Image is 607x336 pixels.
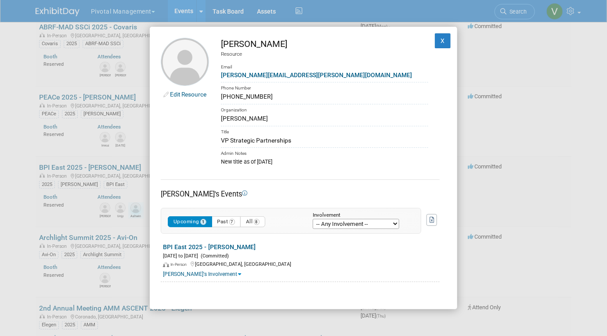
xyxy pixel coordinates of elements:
div: Title [221,126,428,136]
div: Resource [221,50,428,58]
div: Organization [221,104,428,114]
div: New title as of [DATE] [221,157,428,166]
span: (Committed) [198,253,229,259]
div: [PERSON_NAME] [221,114,428,123]
div: VP Strategic Partnerships [221,136,428,145]
div: Email [221,58,428,71]
div: [GEOGRAPHIC_DATA], [GEOGRAPHIC_DATA] [163,260,440,268]
span: 8 [254,219,260,225]
div: Admin Notes [221,147,428,157]
div: [PHONE_NUMBER] [221,92,428,101]
span: 1 [200,219,206,225]
div: Phone Number [221,82,428,92]
div: [DATE] to [DATE] [163,251,440,260]
button: Past7 [212,216,241,227]
span: 7 [229,219,235,225]
a: BPI East 2025 - [PERSON_NAME] [163,243,256,250]
div: [PERSON_NAME] [221,38,428,50]
a: [PERSON_NAME][EMAIL_ADDRESS][PERSON_NAME][DOMAIN_NAME] [221,71,412,79]
span: In-Person [170,262,189,267]
img: Ashwin Rajput [161,38,209,86]
button: X [435,33,451,48]
img: In-Person Event [163,262,169,268]
a: Edit Resource [170,91,206,98]
a: [PERSON_NAME]'s Involvement [163,271,241,277]
button: Upcoming1 [168,216,212,227]
div: [PERSON_NAME]'s Events [161,189,440,199]
div: Involvement [313,213,408,218]
button: All8 [240,216,265,227]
